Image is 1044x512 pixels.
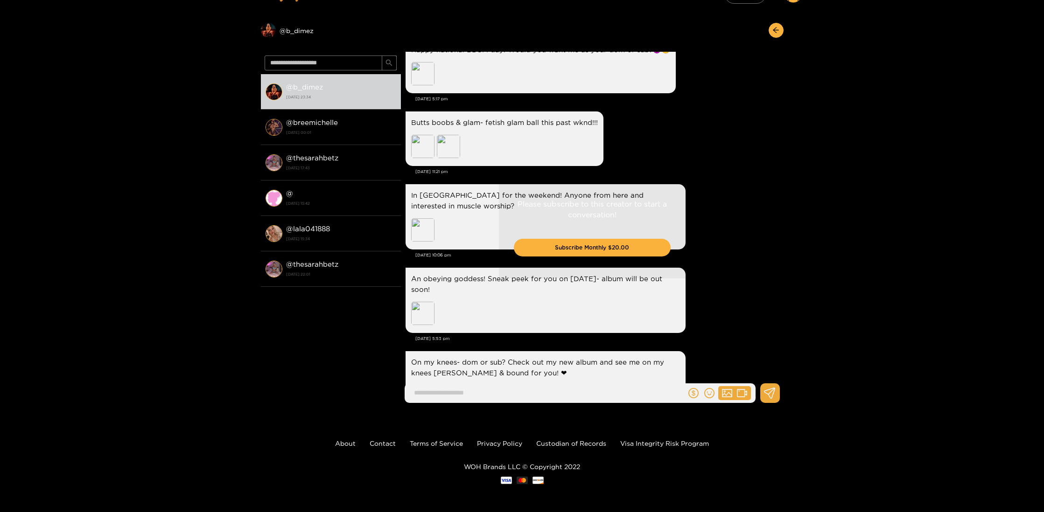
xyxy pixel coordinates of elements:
[335,440,356,447] a: About
[286,189,293,197] strong: @
[266,83,282,100] img: conversation
[536,440,606,447] a: Custodian of Records
[266,119,282,136] img: conversation
[410,440,463,447] a: Terms of Service
[286,164,396,172] strong: [DATE] 17:43
[370,440,396,447] a: Contact
[382,55,397,70] button: search
[286,235,396,243] strong: [DATE] 15:34
[286,270,396,278] strong: [DATE] 22:01
[286,128,396,137] strong: [DATE] 00:01
[286,93,396,101] strong: [DATE] 23:34
[514,199,671,220] p: Please subscribe to this creator to start a conversation!
[266,225,282,242] img: conversation
[266,261,282,277] img: conversation
[769,23,784,38] button: arrow-left
[261,23,401,38] div: @b_dimez
[514,239,671,256] button: Subscribe Monthly $20.00
[266,154,282,171] img: conversation
[286,118,338,126] strong: @ breemichelle
[772,27,779,35] span: arrow-left
[286,199,396,208] strong: [DATE] 15:42
[286,260,338,268] strong: @ thesarahbetz
[266,190,282,207] img: conversation
[286,154,338,162] strong: @ thesarahbetz
[286,225,330,233] strong: @ lala041888
[620,440,709,447] a: Visa Integrity Risk Program
[385,59,392,67] span: search
[286,83,323,91] strong: @ b_dimez
[477,440,522,447] a: Privacy Policy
